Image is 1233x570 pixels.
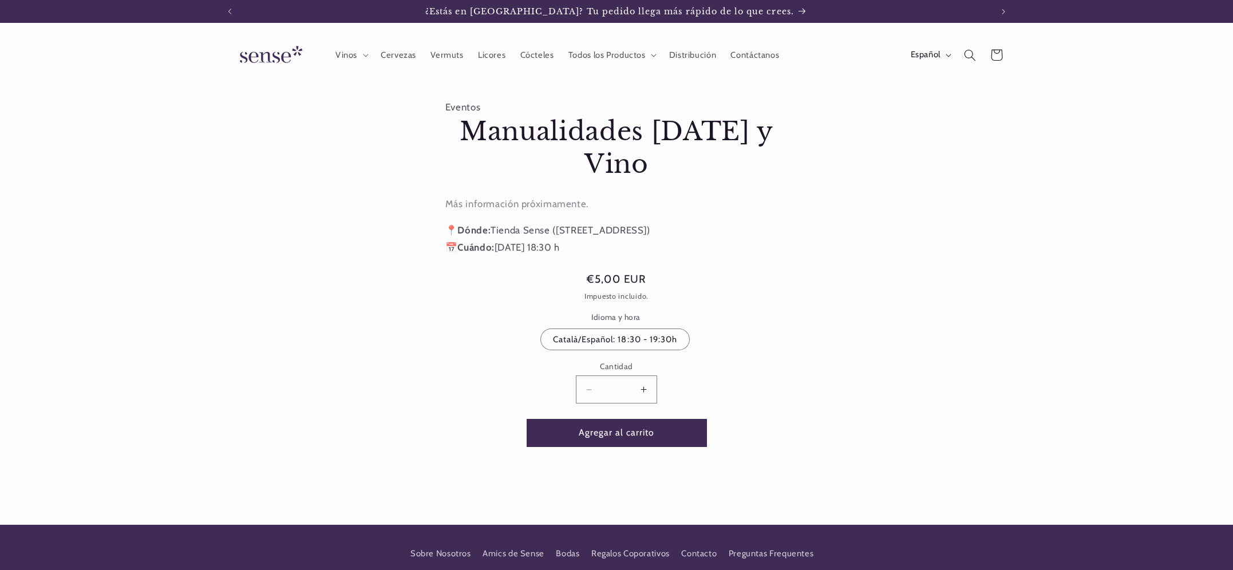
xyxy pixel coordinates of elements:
[669,50,717,61] span: Distribución
[328,42,373,68] summary: Vinos
[445,222,788,256] p: 📍 Tienda Sense ([STREET_ADDRESS]) 📅 [DATE] 18:30 h
[335,50,357,61] span: Vinos
[410,547,471,564] a: Sobre Nosotros
[903,43,957,66] button: Español
[591,311,641,323] legend: Idioma y hora
[911,49,940,61] span: Español
[425,6,794,17] span: ¿Estás en [GEOGRAPHIC_DATA]? Tu pedido llega más rápido de lo que crees.
[568,50,646,61] span: Todos los Productos
[445,291,788,303] div: Impuesto incluido.
[222,34,317,76] a: Sense
[556,543,579,564] a: Bodas
[445,116,788,180] h1: Manualidades [DATE] y Vino
[587,271,646,287] span: €5,00 EUR
[513,42,561,68] a: Cócteles
[430,50,463,61] span: Vermuts
[957,42,983,68] summary: Búsqueda
[729,543,814,564] a: Preguntas Frequentes
[226,39,312,72] img: Sense
[471,42,513,68] a: Licores
[600,361,633,372] label: Cantidad
[730,50,779,61] span: Contáctanos
[381,50,416,61] span: Cervezas
[478,50,505,61] span: Licores
[424,42,471,68] a: Vermuts
[457,224,491,236] strong: Dónde:
[527,419,707,447] button: Agregar al carrito
[457,242,494,253] strong: Cuándo:
[724,42,787,68] a: Contáctanos
[445,196,788,213] p: Más información próximamente.
[520,50,554,61] span: Cócteles
[445,99,788,468] product-info: Eventos
[662,42,724,68] a: Distribución
[561,42,662,68] summary: Todos los Productos
[373,42,423,68] a: Cervezas
[681,543,717,564] a: Contacto
[591,543,670,564] a: Regalos Coporativos
[483,543,544,564] a: Amics de Sense
[540,328,690,350] label: Català/Español: 18:30 - 19:30h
